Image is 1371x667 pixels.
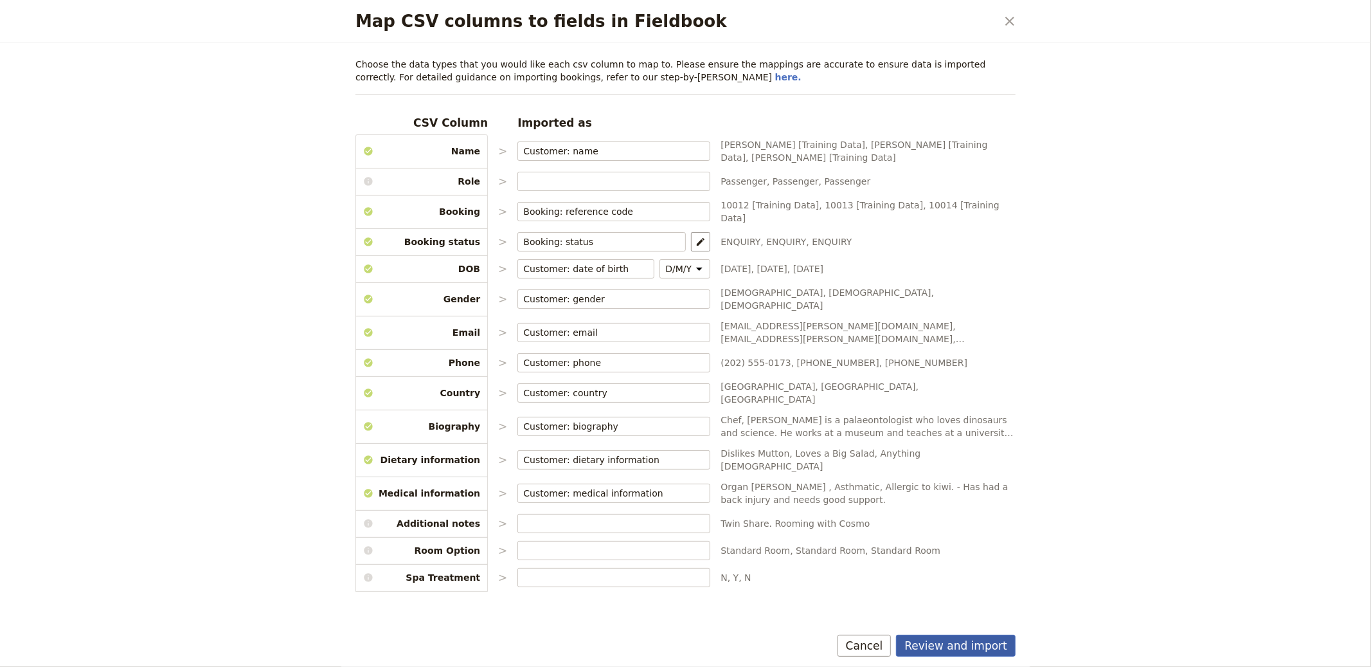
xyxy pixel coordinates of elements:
input: ​Clear input [523,262,636,275]
h3: CSV Column [355,115,488,131]
button: Map statuses [691,232,710,251]
input: ​Clear input [523,420,692,433]
span: N, Y, N [721,571,1016,584]
p: Choose the data types that you would like each csv column to map to. Please ensure the mappings a... [355,58,1016,84]
span: Chef, [PERSON_NAME] is a palaeontologist who loves dinosaurs and science. He works at a museum an... [721,414,1016,439]
h3: Imported as [517,115,710,131]
p: > [498,452,507,468]
input: ​Clear input [523,145,692,158]
span: DOB [355,262,488,275]
p: > [498,234,507,250]
span: ​ [694,205,704,218]
span: ​ [694,293,704,306]
span: ​ [694,387,704,399]
input: ​Clear input [523,356,692,369]
span: Standard Room, Standard Room, Standard Room [721,544,1016,557]
p: > [498,261,507,277]
span: Medical information [355,487,488,500]
p: > [498,325,507,340]
span: ​ [694,487,704,500]
span: Email [355,326,488,339]
p: > [498,355,507,370]
button: Cancel [838,635,892,657]
span: Phone [355,356,488,369]
span: Gender [355,293,488,306]
span: Name [355,145,488,158]
p: > [498,419,507,434]
span: ENQUIRY, ENQUIRY, ENQUIRY [721,235,1016,248]
span: ​ [638,262,649,275]
p: > [498,291,507,307]
span: [GEOGRAPHIC_DATA], [GEOGRAPHIC_DATA], [GEOGRAPHIC_DATA] [721,380,1016,406]
a: here. [775,72,802,82]
span: Additional notes [355,517,488,530]
p: > [498,543,507,558]
span: Dislikes Mutton, Loves a Big Salad, Anything [DEMOGRAPHIC_DATA] [721,447,1016,473]
span: Twin Share. Rooming with Cosmo [721,517,1016,530]
span: [DEMOGRAPHIC_DATA], [DEMOGRAPHIC_DATA], [DEMOGRAPHIC_DATA] [721,286,1016,312]
span: (202) 555-0173, [PHONE_NUMBER], [PHONE_NUMBER] [721,356,1016,369]
p: > [498,174,507,189]
span: Room Option [355,544,488,557]
span: Passenger, Passenger, Passenger [721,175,1016,188]
p: > [498,143,507,159]
h2: Map CSV columns to fields in Fieldbook [355,12,996,31]
span: 10012 [Training Data], 10013 [Training Data], 10014 [Training Data] [721,199,1016,224]
input: ​Clear input [523,487,692,500]
span: ​ [694,356,704,369]
input: ​Clear input [523,387,692,399]
span: ​ [670,235,680,248]
span: ​ [694,145,704,158]
input: ​Clear input [523,293,692,306]
span: Spa Treatment [355,571,488,584]
input: ​Clear input [523,453,692,466]
button: Review and import [896,635,1016,657]
p: > [498,486,507,501]
input: ​Clear input [523,235,667,248]
span: ​ [694,453,704,466]
span: Booking [355,205,488,218]
input: ​Clear input [523,326,692,339]
span: Biography [355,420,488,433]
span: [PERSON_NAME] [Training Data], [PERSON_NAME] [Training Data], [PERSON_NAME] [Training Data] [721,138,1016,164]
input: ​Clear input [523,205,692,218]
span: Role [355,175,488,188]
p: > [498,204,507,219]
span: [EMAIL_ADDRESS][PERSON_NAME][DOMAIN_NAME], [EMAIL_ADDRESS][PERSON_NAME][DOMAIN_NAME], [EMAIL_ADDR... [721,320,1016,345]
span: Booking status [355,235,488,248]
span: [DATE], [DATE], [DATE] [721,262,1016,275]
span: Dietary information [355,453,488,466]
p: > [498,570,507,585]
span: ​ [694,326,704,339]
button: Close dialog [999,10,1021,32]
span: ​ [694,420,704,433]
p: > [498,385,507,401]
span: Country [355,387,488,399]
span: Organ [PERSON_NAME] , Asthmatic, Allergic to kiwi. - Has had a back injury and needs good support. [721,480,1016,506]
p: > [498,516,507,531]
